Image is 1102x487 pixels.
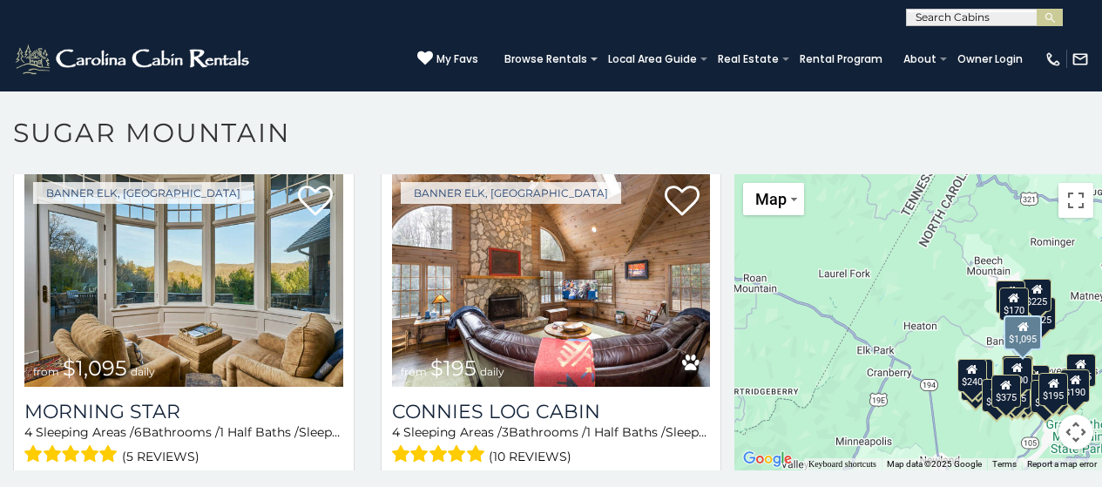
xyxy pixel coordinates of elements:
span: from [401,365,427,378]
span: (10 reviews) [489,445,571,468]
div: $300 [1003,357,1032,390]
span: daily [480,365,504,378]
a: Local Area Guide [599,47,706,71]
div: $170 [999,287,1029,321]
div: Sleeping Areas / Bathrooms / Sleeps: [392,423,711,468]
div: $155 [1066,354,1096,387]
img: phone-regular-white.png [1045,51,1062,68]
div: $500 [1031,380,1060,413]
a: Browse Rentals [496,47,596,71]
a: Terms (opens in new tab) [992,459,1017,469]
button: Change map style [743,183,804,215]
img: Google [739,448,796,470]
a: Open this area in Google Maps (opens a new window) [739,448,796,470]
button: Keyboard shortcuts [808,458,876,470]
img: Morning Star [24,173,343,387]
span: 16 [341,424,353,440]
span: Map [755,190,787,208]
a: Real Estate [709,47,788,71]
div: $240 [957,359,987,392]
a: Add to favorites [665,184,700,220]
span: 4 [24,424,32,440]
span: from [33,365,59,378]
a: Morning Star [24,400,343,423]
span: 4 [392,424,400,440]
div: $195 [1039,373,1069,406]
a: Owner Login [949,47,1031,71]
div: $240 [996,281,1025,314]
span: Map data ©2025 Google [887,459,982,469]
span: 1 Half Baths / [586,424,666,440]
span: 3 [502,424,509,440]
span: $195 [430,355,477,381]
a: Connies Log Cabin [392,400,711,423]
div: $190 [1002,355,1031,389]
div: $125 [1026,297,1056,330]
div: Sleeping Areas / Bathrooms / Sleeps: [24,423,343,468]
div: $1,095 [1004,315,1042,350]
div: $225 [1022,279,1051,312]
a: Morning Star from $1,095 daily [24,173,343,387]
a: Report a map error [1027,459,1097,469]
button: Toggle fullscreen view [1058,183,1093,218]
img: Connies Log Cabin [392,173,711,387]
a: About [895,47,945,71]
span: 6 [134,424,142,440]
span: 1 Half Baths / [220,424,299,440]
div: $650 [982,379,1011,412]
a: Banner Elk, [GEOGRAPHIC_DATA] [33,182,254,204]
a: My Favs [417,51,478,68]
span: My Favs [436,51,478,67]
img: White-1-2.png [13,42,254,77]
span: 12 [707,424,719,440]
span: daily [131,365,155,378]
div: $190 [1060,369,1090,402]
button: Map camera controls [1058,415,1093,450]
a: Add to favorites [298,184,333,220]
a: Rental Program [791,47,891,71]
span: (5 reviews) [122,445,199,468]
a: Connies Log Cabin from $195 daily [392,173,711,387]
span: $1,095 [63,355,127,381]
img: mail-regular-white.png [1072,51,1089,68]
div: $200 [1020,365,1050,398]
a: Banner Elk, [GEOGRAPHIC_DATA] [401,182,621,204]
div: $375 [991,375,1021,408]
